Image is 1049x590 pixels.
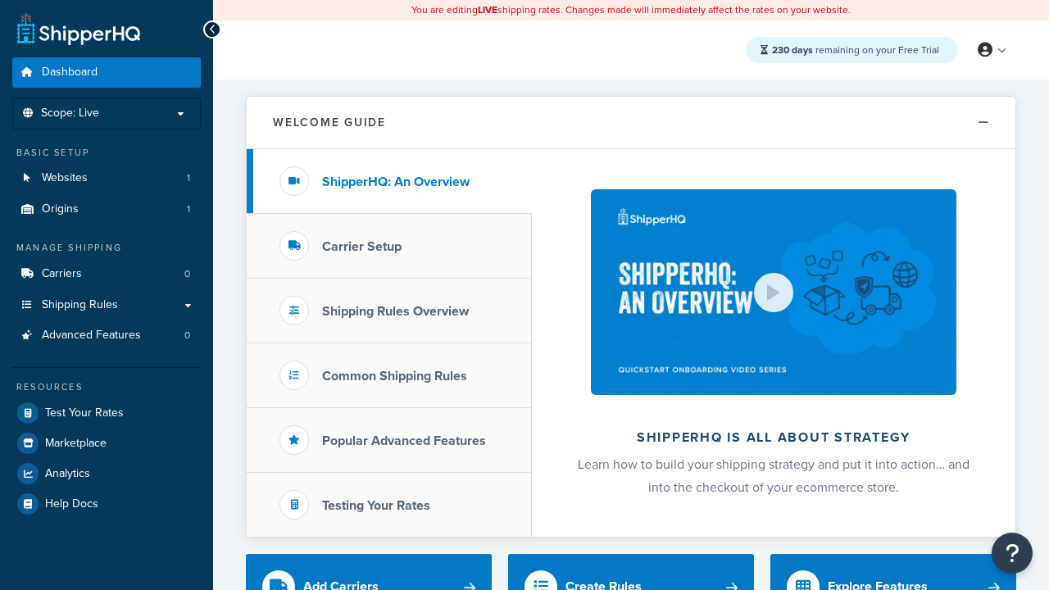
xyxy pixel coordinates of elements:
[992,533,1033,574] button: Open Resource Center
[478,2,497,17] b: LIVE
[45,406,124,420] span: Test Your Rates
[45,467,90,481] span: Analytics
[184,329,190,343] span: 0
[12,320,201,351] li: Advanced Features
[45,497,98,511] span: Help Docs
[12,320,201,351] a: Advanced Features0
[41,107,99,120] span: Scope: Live
[12,163,201,193] li: Websites
[12,163,201,193] a: Websites1
[322,239,402,254] h3: Carrier Setup
[591,189,956,395] img: ShipperHQ is all about strategy
[12,146,201,160] div: Basic Setup
[322,304,469,319] h3: Shipping Rules Overview
[578,455,970,497] span: Learn how to build your shipping strategy and put it into action… and into the checkout of your e...
[42,329,141,343] span: Advanced Features
[12,241,201,255] div: Manage Shipping
[42,267,82,281] span: Carriers
[187,202,190,216] span: 1
[322,498,430,513] h3: Testing Your Rates
[12,429,201,458] a: Marketplace
[42,202,79,216] span: Origins
[12,57,201,88] a: Dashboard
[12,259,201,289] li: Carriers
[322,369,467,383] h3: Common Shipping Rules
[42,171,88,185] span: Websites
[187,171,190,185] span: 1
[322,175,470,189] h3: ShipperHQ: An Overview
[184,267,190,281] span: 0
[42,66,98,79] span: Dashboard
[247,97,1015,149] button: Welcome Guide
[12,194,201,225] a: Origins1
[42,298,118,312] span: Shipping Rules
[273,116,386,129] h2: Welcome Guide
[772,43,813,57] strong: 230 days
[12,489,201,519] a: Help Docs
[45,437,107,451] span: Marketplace
[575,430,972,445] h2: ShipperHQ is all about strategy
[12,398,201,428] a: Test Your Rates
[772,43,939,57] span: remaining on your Free Trial
[12,290,201,320] a: Shipping Rules
[322,433,486,448] h3: Popular Advanced Features
[12,380,201,394] div: Resources
[12,259,201,289] a: Carriers0
[12,194,201,225] li: Origins
[12,459,201,488] a: Analytics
